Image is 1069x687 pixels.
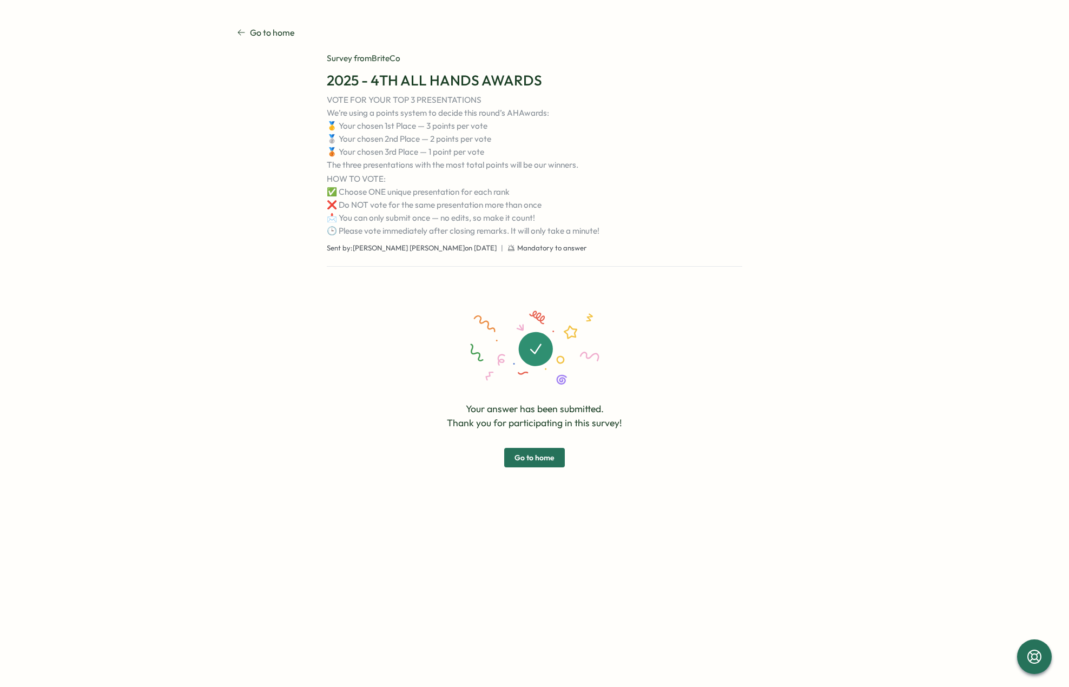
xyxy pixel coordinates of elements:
[504,448,565,467] button: Go to home
[327,94,742,237] p: VOTE FOR YOUR TOP 3 PRESENTATIONS We’re using a points system to decide this round’s AHAwards: 🥇 ...
[237,26,295,39] a: Go to home
[447,402,622,431] p: Your answer has been submitted. Thank you for participating in this survey!
[327,52,742,64] div: Survey from BriteCo
[327,71,742,90] h1: 2025 - 4TH ALL HANDS AWARDS
[517,243,587,253] span: Mandatory to answer
[327,243,497,253] span: Sent by: [PERSON_NAME] [PERSON_NAME] on [DATE]
[250,26,295,39] p: Go to home
[501,243,503,253] span: |
[514,448,555,467] span: Go to home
